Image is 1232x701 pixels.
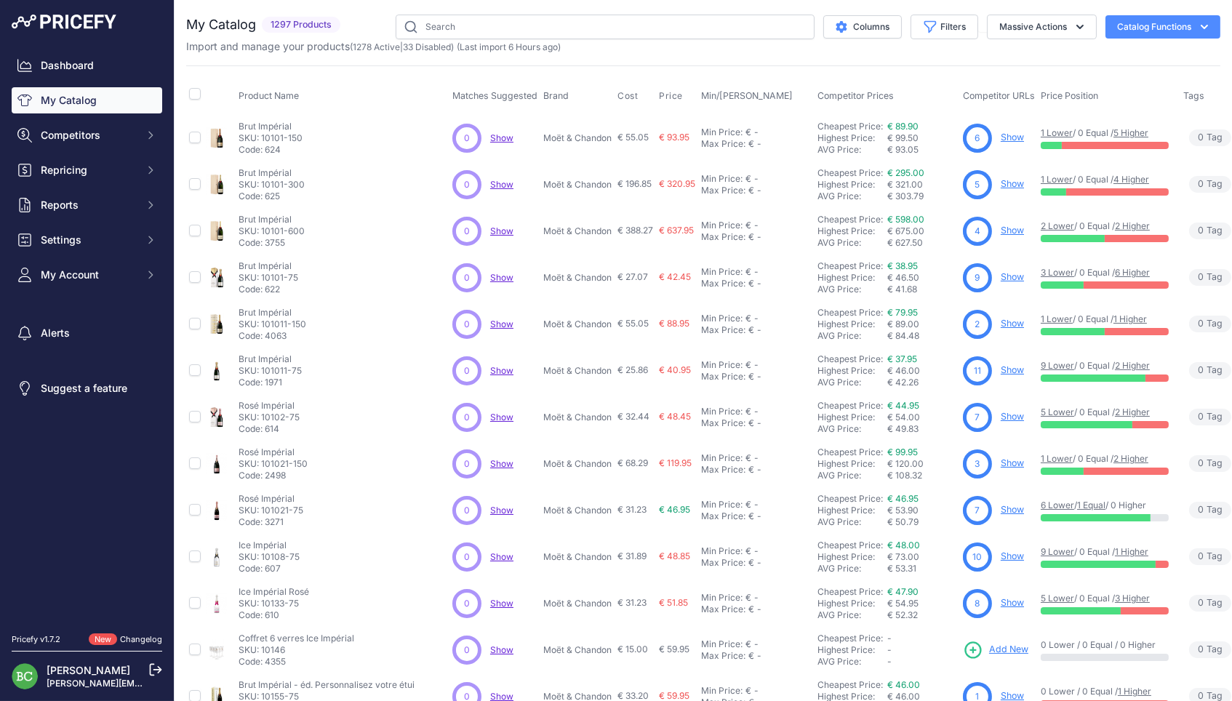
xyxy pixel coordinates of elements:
[464,178,470,191] span: 0
[701,278,745,289] div: Max Price:
[887,423,957,435] div: € 49.83
[745,127,751,138] div: €
[975,411,980,424] span: 7
[745,313,751,324] div: €
[1189,409,1231,425] span: Tag
[887,330,957,342] div: € 84.48
[817,225,887,237] div: Highest Price:
[974,364,981,377] span: 11
[239,132,303,144] p: SKU: 10101-150
[543,319,612,330] p: Moët & Chandon
[989,643,1028,657] span: Add New
[1189,362,1231,379] span: Tag
[239,365,302,377] p: SKU: 101011-75
[239,319,306,330] p: SKU: 101011-150
[1001,504,1024,515] a: Show
[239,400,300,412] p: Rosé Impérial
[975,457,980,470] span: 3
[353,41,400,52] a: 1278 Active
[751,127,759,138] div: -
[1189,316,1231,332] span: Tag
[887,272,919,283] span: € 46.50
[1198,271,1204,284] span: 0
[751,313,759,324] div: -
[617,178,652,189] span: € 196.85
[1041,360,1074,371] a: 9 Lower
[12,52,162,616] nav: Sidebar
[887,191,957,202] div: € 303.79
[1001,457,1024,468] a: Show
[490,412,513,422] a: Show
[1041,360,1169,372] p: / 0 Equal /
[754,417,761,429] div: -
[1041,593,1074,604] a: 5 Lower
[817,191,887,202] div: AVG Price:
[701,313,743,324] div: Min Price:
[745,406,751,417] div: €
[1113,174,1149,185] a: 4 Higher
[1189,129,1231,146] span: Tag
[490,598,513,609] span: Show
[403,41,451,52] a: 33 Disabled
[817,412,887,423] div: Highest Price:
[748,371,754,382] div: €
[887,540,920,550] a: € 48.00
[12,122,162,148] button: Competitors
[186,39,561,54] p: Import and manage your products
[887,446,918,457] a: € 99.95
[47,678,343,689] a: [PERSON_NAME][EMAIL_ADDRESS][DOMAIN_NAME][PERSON_NAME]
[887,493,919,504] a: € 46.95
[262,17,340,33] span: 1297 Products
[12,52,162,79] a: Dashboard
[617,411,649,422] span: € 32.44
[887,458,924,469] span: € 120.00
[748,231,754,243] div: €
[887,132,919,143] span: € 99.50
[754,278,761,289] div: -
[659,225,694,236] span: € 637.95
[452,90,537,101] span: Matches Suggested
[1115,593,1150,604] a: 3 Higher
[617,318,649,329] span: € 55.05
[911,15,978,39] button: Filters
[701,185,745,196] div: Max Price:
[754,138,761,150] div: -
[1041,406,1074,417] a: 5 Lower
[1115,267,1150,278] a: 6 Higher
[1105,15,1220,39] button: Catalog Functions
[543,272,612,284] p: Moët & Chandon
[1115,546,1148,557] a: 1 Higher
[659,90,683,102] span: Price
[617,225,653,236] span: € 388.27
[701,266,743,278] div: Min Price:
[745,220,751,231] div: €
[975,178,980,191] span: 5
[659,457,692,468] span: € 119.95
[748,278,754,289] div: €
[490,551,513,562] span: Show
[239,284,298,295] p: Code: 622
[12,87,162,113] a: My Catalog
[1198,317,1204,331] span: 0
[1041,220,1169,232] p: / 0 Equal /
[1041,90,1098,101] span: Price Position
[987,15,1097,39] button: Massive Actions
[817,458,887,470] div: Highest Price:
[817,679,883,690] a: Cheapest Price:
[751,220,759,231] div: -
[754,324,761,336] div: -
[490,505,513,516] a: Show
[887,284,957,295] div: € 41.68
[490,132,513,143] span: Show
[701,127,743,138] div: Min Price:
[887,412,920,422] span: € 54.00
[887,365,920,376] span: € 46.00
[745,452,751,464] div: €
[887,470,957,481] div: € 108.32
[1189,269,1231,286] span: Tag
[1189,223,1231,239] span: Tag
[464,364,470,377] span: 0
[817,179,887,191] div: Highest Price:
[745,266,751,278] div: €
[1113,453,1148,464] a: 2 Higher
